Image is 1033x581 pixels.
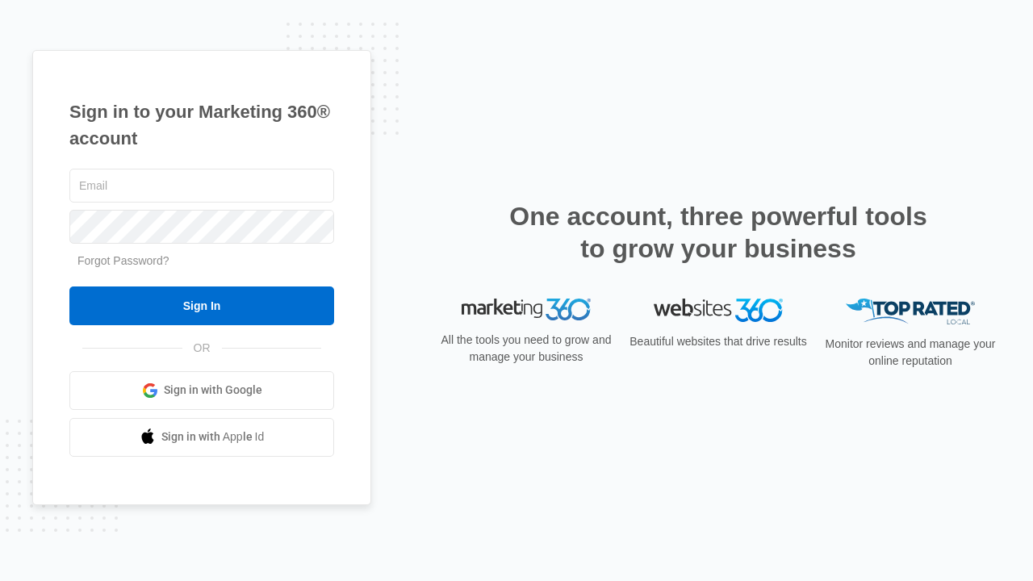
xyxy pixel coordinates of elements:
[436,332,617,366] p: All the tools you need to grow and manage your business
[69,418,334,457] a: Sign in with Apple Id
[654,299,783,322] img: Websites 360
[846,299,975,325] img: Top Rated Local
[504,200,932,265] h2: One account, three powerful tools to grow your business
[820,336,1001,370] p: Monitor reviews and manage your online reputation
[69,169,334,203] input: Email
[69,98,334,152] h1: Sign in to your Marketing 360® account
[164,382,262,399] span: Sign in with Google
[462,299,591,321] img: Marketing 360
[77,254,169,267] a: Forgot Password?
[161,428,265,445] span: Sign in with Apple Id
[69,286,334,325] input: Sign In
[628,333,809,350] p: Beautiful websites that drive results
[69,371,334,410] a: Sign in with Google
[182,340,222,357] span: OR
